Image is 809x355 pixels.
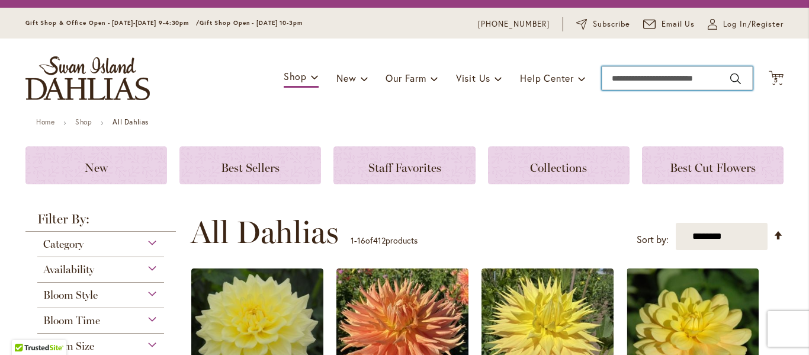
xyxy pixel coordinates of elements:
a: Subscribe [576,18,630,30]
strong: Filter By: [25,213,176,232]
span: Best Cut Flowers [670,161,756,175]
span: 5 [774,76,778,84]
span: Staff Favorites [368,161,441,175]
span: Visit Us [456,72,490,84]
span: 16 [357,235,365,246]
a: Collections [488,146,630,184]
label: Sort by: [637,229,669,251]
span: New [85,161,108,175]
a: Home [36,117,54,126]
span: Email Us [662,18,695,30]
span: Help Center [520,72,574,84]
span: Log In/Register [723,18,784,30]
a: Log In/Register [708,18,784,30]
span: Subscribe [593,18,630,30]
p: - of products [351,231,418,250]
span: 1 [351,235,354,246]
span: New [336,72,356,84]
span: Category [43,238,84,251]
a: store logo [25,56,150,100]
a: Email Us [643,18,695,30]
a: Shop [75,117,92,126]
span: Bloom Time [43,314,100,327]
span: 412 [373,235,386,246]
iframe: Launch Accessibility Center [9,313,42,346]
a: Staff Favorites [333,146,475,184]
span: Our Farm [386,72,426,84]
a: Best Sellers [179,146,321,184]
span: Shop [284,70,307,82]
span: Collections [530,161,587,175]
button: 5 [769,71,784,87]
span: Gift Shop Open - [DATE] 10-3pm [200,19,303,27]
span: Availability [43,263,94,276]
span: Bloom Style [43,289,98,302]
a: New [25,146,167,184]
span: All Dahlias [191,215,339,250]
strong: All Dahlias [113,117,149,126]
a: Best Cut Flowers [642,146,784,184]
span: Best Sellers [221,161,280,175]
span: Gift Shop & Office Open - [DATE]-[DATE] 9-4:30pm / [25,19,200,27]
span: Bloom Size [43,340,94,353]
a: [PHONE_NUMBER] [478,18,550,30]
